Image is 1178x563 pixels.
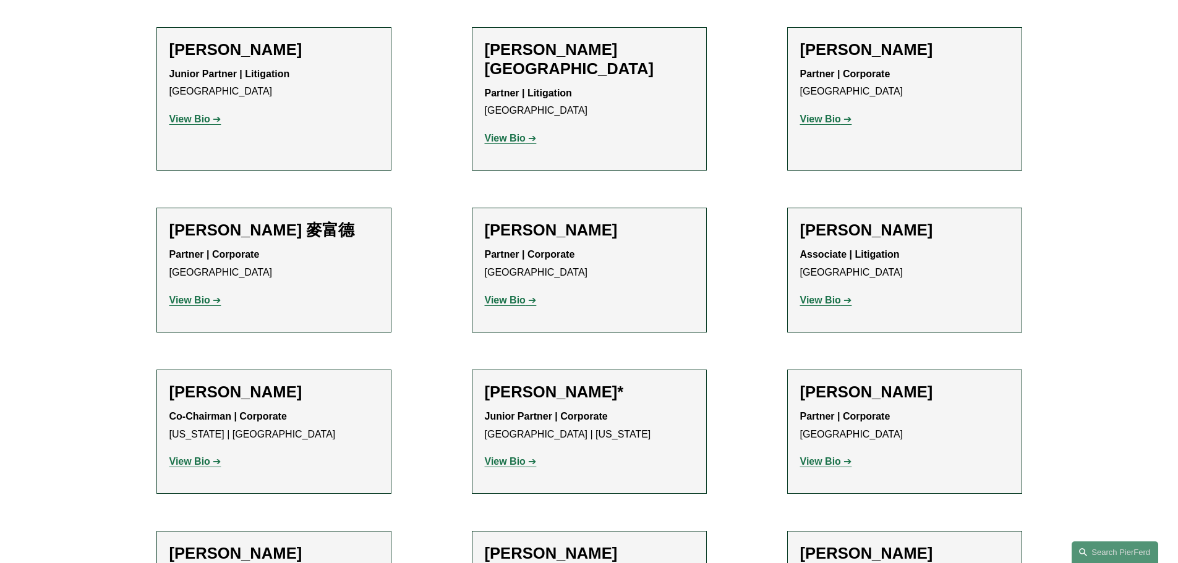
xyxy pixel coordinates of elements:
p: [US_STATE] | [GEOGRAPHIC_DATA] [169,408,378,444]
p: [GEOGRAPHIC_DATA] [800,66,1009,101]
strong: Partner | Corporate [485,249,575,260]
strong: Partner | Corporate [800,411,890,421]
h2: [PERSON_NAME] [800,544,1009,563]
strong: View Bio [800,114,841,124]
strong: View Bio [485,456,526,467]
a: View Bio [800,295,852,305]
a: Search this site [1072,541,1158,563]
a: View Bio [485,456,537,467]
a: View Bio [169,295,221,305]
h2: [PERSON_NAME] [169,40,378,59]
strong: View Bio [169,295,210,305]
p: [GEOGRAPHIC_DATA] [800,408,1009,444]
a: View Bio [169,456,221,467]
strong: Co-Chairman | Corporate [169,411,287,421]
p: [GEOGRAPHIC_DATA] [169,246,378,282]
p: [GEOGRAPHIC_DATA] [485,246,694,282]
strong: View Bio [485,133,526,143]
a: View Bio [485,295,537,305]
p: [GEOGRAPHIC_DATA] [485,85,694,121]
strong: Partner | Litigation [485,88,572,98]
strong: Associate | Litigation [800,249,900,260]
h2: [PERSON_NAME][GEOGRAPHIC_DATA] [485,40,694,78]
p: [GEOGRAPHIC_DATA] | [US_STATE] [485,408,694,444]
strong: View Bio [485,295,526,305]
h2: [PERSON_NAME] [485,544,694,563]
strong: Partner | Corporate [169,249,260,260]
h2: [PERSON_NAME] 麥富德 [169,221,378,240]
h2: [PERSON_NAME]* [485,383,694,402]
p: [GEOGRAPHIC_DATA] [169,66,378,101]
a: View Bio [800,456,852,467]
strong: View Bio [800,295,841,305]
h2: [PERSON_NAME] [485,221,694,240]
strong: Junior Partner | Corporate [485,411,608,421]
strong: View Bio [169,114,210,124]
a: View Bio [800,114,852,124]
h2: [PERSON_NAME] [800,40,1009,59]
a: View Bio [169,114,221,124]
strong: View Bio [169,456,210,467]
strong: Partner | Corporate [800,69,890,79]
strong: View Bio [800,456,841,467]
strong: Junior Partner | Litigation [169,69,290,79]
h2: [PERSON_NAME] [169,544,378,563]
h2: [PERSON_NAME] [800,221,1009,240]
a: View Bio [485,133,537,143]
h2: [PERSON_NAME] [169,383,378,402]
h2: [PERSON_NAME] [800,383,1009,402]
p: [GEOGRAPHIC_DATA] [800,246,1009,282]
